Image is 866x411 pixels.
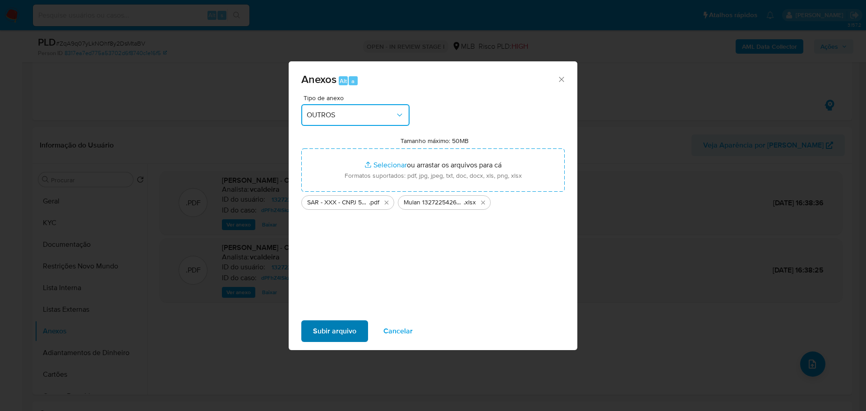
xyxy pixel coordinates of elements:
span: OUTROS [307,111,395,120]
button: Excluir SAR - XXX - CNPJ 55951618000129 - WS ELETRO ELETRONICOS LTDA.pdf [381,197,392,208]
button: Subir arquivo [301,320,368,342]
span: Tipo de anexo [304,95,412,101]
button: Excluir Mulan 1327225426_2025_09_02_14_57_47.xlsx [478,197,488,208]
label: Tamanho máximo: 50MB [401,137,469,145]
span: a [351,77,355,85]
button: Fechar [557,75,565,83]
ul: Arquivos selecionados [301,192,565,210]
span: SAR - XXX - CNPJ 55951618000129 - WS ELETRO ELETRONICOS LTDA [307,198,369,207]
span: Anexos [301,71,336,87]
button: Cancelar [372,320,424,342]
span: Cancelar [383,321,413,341]
button: OUTROS [301,104,410,126]
span: .pdf [369,198,379,207]
span: Subir arquivo [313,321,356,341]
span: Alt [340,77,347,85]
span: .xlsx [464,198,476,207]
span: Mulan 1327225426_2025_09_02_14_57_47 [404,198,464,207]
